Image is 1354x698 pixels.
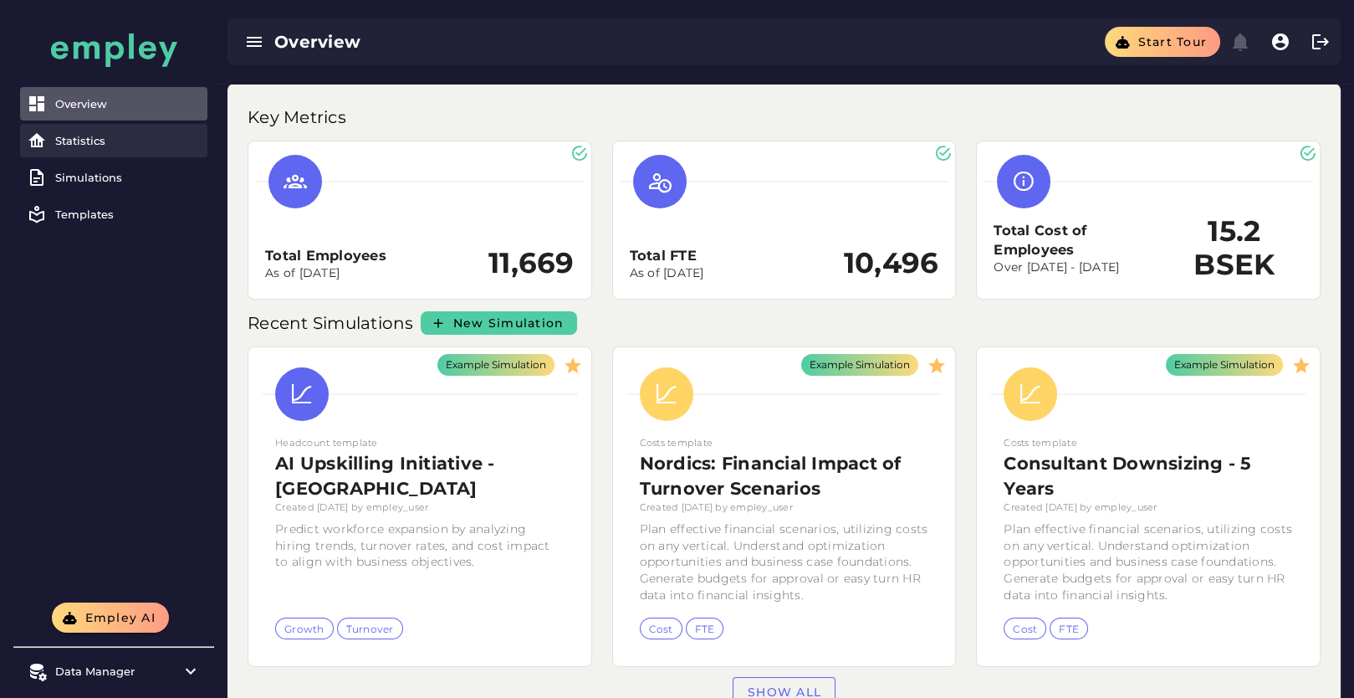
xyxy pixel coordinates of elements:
[265,246,386,265] h3: Total Employees
[274,30,690,54] div: Overview
[994,259,1165,276] p: Over [DATE] - [DATE]
[20,161,207,194] a: Simulations
[55,97,201,110] div: Overview
[630,246,704,265] h3: Total FTE
[20,124,207,157] a: Statistics
[52,603,169,633] button: Empley AI
[20,198,207,231] a: Templates
[265,265,386,282] p: As of [DATE]
[55,208,201,221] div: Templates
[421,311,578,335] a: New Simulation
[1105,27,1220,57] button: Start tour
[1166,215,1303,282] h2: 15.2 BSEK
[55,665,172,678] div: Data Manager
[994,221,1165,260] h3: Total Cost of Employees
[452,316,565,331] span: New Simulation
[844,247,939,280] h2: 10,496
[55,171,201,184] div: Simulations
[488,247,575,280] h2: 11,669
[248,104,350,131] p: Key Metrics
[20,87,207,121] a: Overview
[55,134,201,147] div: Statistics
[84,610,156,625] span: Empley AI
[1137,34,1207,49] span: Start tour
[248,310,417,336] p: Recent Simulations
[630,265,704,282] p: As of [DATE]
